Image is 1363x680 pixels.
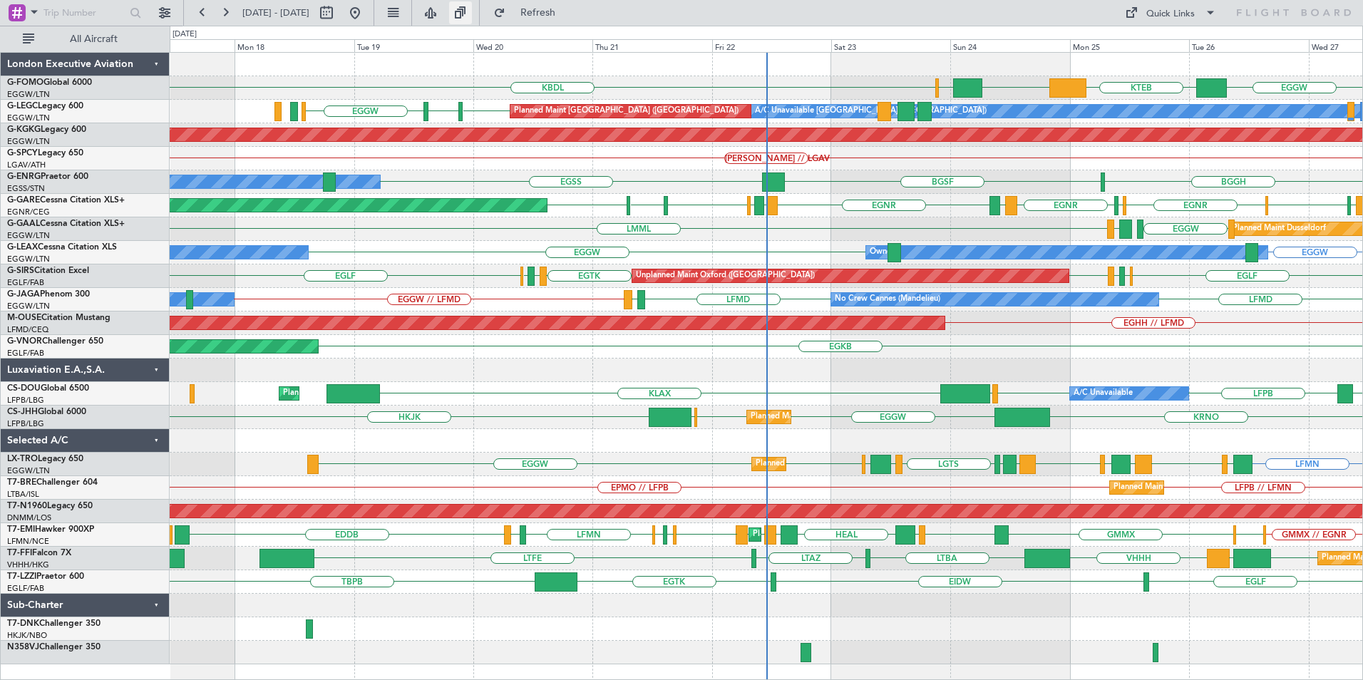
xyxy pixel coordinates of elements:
a: G-GAALCessna Citation XLS+ [7,220,125,228]
div: Sun 17 [115,39,235,52]
div: Planned Maint [GEOGRAPHIC_DATA] ([GEOGRAPHIC_DATA]) [756,453,980,475]
div: Planned Maint [GEOGRAPHIC_DATA] ([GEOGRAPHIC_DATA]) [514,101,739,122]
div: Tue 19 [354,39,473,52]
span: T7-LZZI [7,572,36,581]
div: Quick Links [1146,7,1195,21]
a: G-VNORChallenger 650 [7,337,103,346]
input: Trip Number [43,2,125,24]
span: G-FOMO [7,78,43,87]
button: Refresh [487,1,572,24]
span: T7-N1960 [7,502,47,510]
div: Mon 25 [1070,39,1189,52]
a: G-KGKGLegacy 600 [7,125,86,134]
span: Refresh [508,8,568,18]
a: M-OUSECitation Mustang [7,314,110,322]
div: Planned Maint [GEOGRAPHIC_DATA] ([GEOGRAPHIC_DATA]) [1113,477,1338,498]
span: G-VNOR [7,337,42,346]
a: N358VJChallenger 350 [7,643,101,651]
a: T7-DNKChallenger 350 [7,619,101,628]
a: EGGW/LTN [7,89,50,100]
span: LX-TRO [7,455,38,463]
div: Mon 18 [235,39,354,52]
a: EGGW/LTN [7,113,50,123]
span: G-JAGA [7,290,40,299]
span: T7-BRE [7,478,36,487]
a: EGGW/LTN [7,301,50,311]
a: EGGW/LTN [7,254,50,264]
div: Thu 21 [592,39,711,52]
div: Planned Maint Dusseldorf [1233,218,1326,239]
span: G-KGKG [7,125,41,134]
span: T7-DNK [7,619,39,628]
a: EGGW/LTN [7,465,50,476]
a: EGSS/STN [7,183,45,194]
div: Planned Maint Chester [753,524,835,545]
a: LFPB/LBG [7,418,44,429]
div: Owner [870,242,894,263]
div: No Crew Cannes (Mandelieu) [835,289,940,310]
a: EGLF/FAB [7,277,44,288]
a: T7-LZZIPraetor 600 [7,572,84,581]
span: G-LEGC [7,102,38,110]
a: LFPB/LBG [7,395,44,406]
a: LX-TROLegacy 650 [7,455,83,463]
a: G-LEAXCessna Citation XLS [7,243,117,252]
a: DNMM/LOS [7,512,51,523]
span: CS-JHH [7,408,38,416]
a: VHHH/HKG [7,560,49,570]
span: [DATE] - [DATE] [242,6,309,19]
a: G-ENRGPraetor 600 [7,172,88,181]
div: [DATE] [173,29,197,41]
div: Unplanned Maint Oxford ([GEOGRAPHIC_DATA]) [636,265,815,287]
a: G-JAGAPhenom 300 [7,290,90,299]
span: G-GARE [7,196,40,205]
a: T7-EMIHawker 900XP [7,525,94,534]
div: Planned Maint [GEOGRAPHIC_DATA] ([GEOGRAPHIC_DATA]) [283,383,508,404]
a: T7-N1960Legacy 650 [7,502,93,510]
span: T7-EMI [7,525,35,534]
a: G-GARECessna Citation XLS+ [7,196,125,205]
a: CS-JHHGlobal 6000 [7,408,86,416]
button: Quick Links [1118,1,1223,24]
span: G-ENRG [7,172,41,181]
span: T7-FFI [7,549,32,557]
span: G-SIRS [7,267,34,275]
a: G-SPCYLegacy 650 [7,149,83,158]
span: M-OUSE [7,314,41,322]
span: G-GAAL [7,220,40,228]
a: EGLF/FAB [7,583,44,594]
a: HKJK/NBO [7,630,47,641]
span: CS-DOU [7,384,41,393]
div: Tue 26 [1189,39,1308,52]
div: Fri 22 [712,39,831,52]
a: T7-FFIFalcon 7X [7,549,71,557]
a: T7-BREChallenger 604 [7,478,98,487]
div: Sun 24 [950,39,1069,52]
span: G-SPCY [7,149,38,158]
div: Planned Maint [GEOGRAPHIC_DATA] ([GEOGRAPHIC_DATA]) [751,406,975,428]
a: LGAV/ATH [7,160,46,170]
div: A/C Unavailable [1074,383,1133,404]
a: EGGW/LTN [7,230,50,241]
div: Sat 23 [831,39,950,52]
a: G-LEGCLegacy 600 [7,102,83,110]
span: All Aircraft [37,34,150,44]
a: LFMN/NCE [7,536,49,547]
a: G-SIRSCitation Excel [7,267,89,275]
a: EGGW/LTN [7,136,50,147]
a: G-FOMOGlobal 6000 [7,78,92,87]
a: LFMD/CEQ [7,324,48,335]
a: LTBA/ISL [7,489,39,500]
a: CS-DOUGlobal 6500 [7,384,89,393]
div: Wed 20 [473,39,592,52]
a: EGLF/FAB [7,348,44,359]
a: EGNR/CEG [7,207,50,217]
button: All Aircraft [16,28,155,51]
div: A/C Unavailable [GEOGRAPHIC_DATA] ([GEOGRAPHIC_DATA]) [755,101,987,122]
span: N358VJ [7,643,39,651]
span: G-LEAX [7,243,38,252]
